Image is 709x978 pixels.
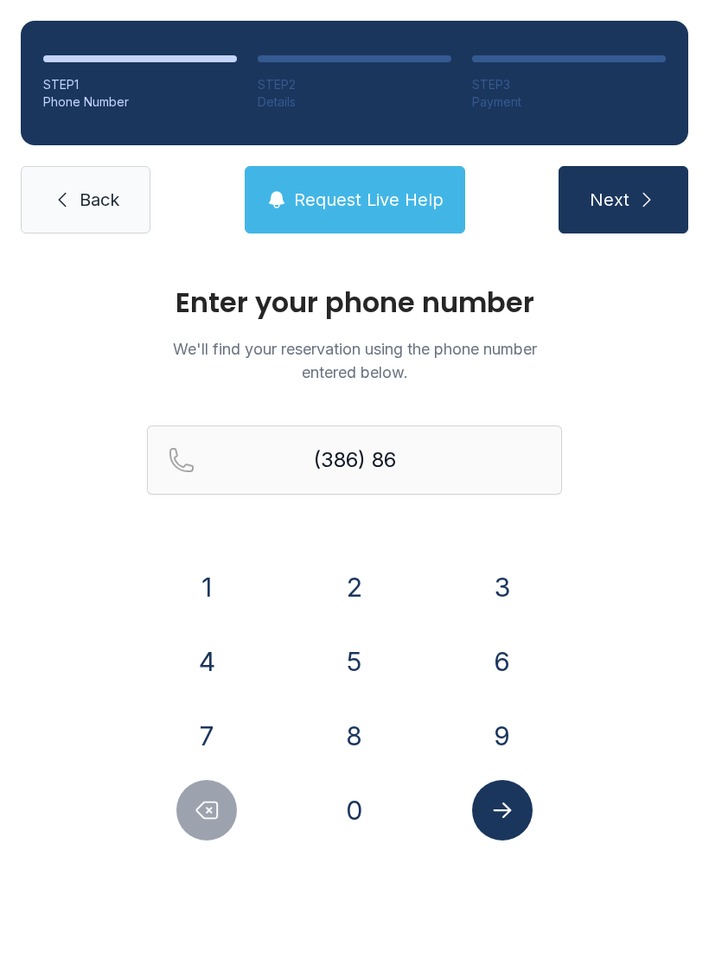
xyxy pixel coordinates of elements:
div: STEP 3 [472,76,666,93]
h1: Enter your phone number [147,289,562,316]
button: 2 [324,557,385,617]
button: 6 [472,631,533,692]
div: STEP 1 [43,76,237,93]
button: 0 [324,780,385,841]
button: 8 [324,706,385,766]
p: We'll find your reservation using the phone number entered below. [147,337,562,384]
span: Back [80,188,119,212]
button: 4 [176,631,237,692]
button: 9 [472,706,533,766]
button: 5 [324,631,385,692]
span: Request Live Help [294,188,444,212]
input: Reservation phone number [147,425,562,495]
div: Payment [472,93,666,111]
button: 3 [472,557,533,617]
span: Next [590,188,629,212]
div: STEP 2 [258,76,451,93]
button: 1 [176,557,237,617]
div: Details [258,93,451,111]
button: 7 [176,706,237,766]
div: Phone Number [43,93,237,111]
button: Submit lookup form [472,780,533,841]
button: Delete number [176,780,237,841]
